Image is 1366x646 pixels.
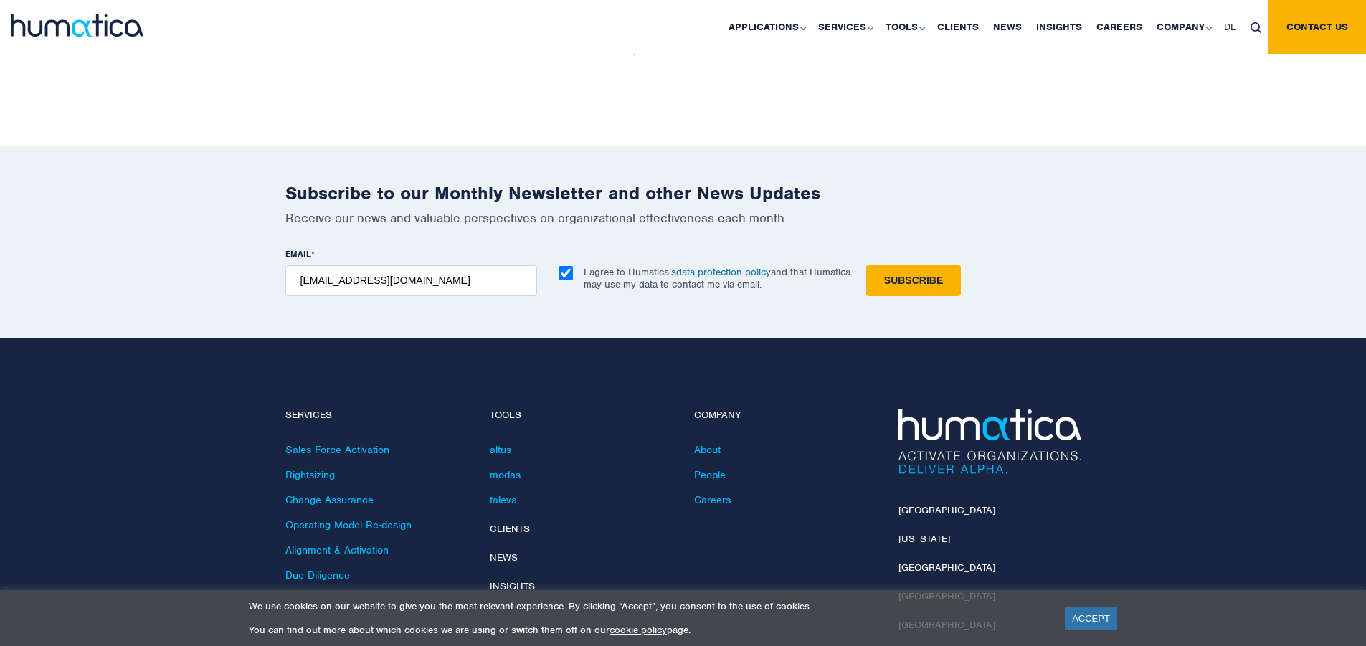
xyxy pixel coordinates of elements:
[584,266,850,290] p: I agree to Humatica’s and that Humatica may use my data to contact me via email.
[898,561,995,574] a: [GEOGRAPHIC_DATA]
[490,551,518,564] a: News
[285,265,537,296] input: name@company.com
[694,493,731,506] a: Careers
[11,14,143,37] img: logo
[285,443,389,456] a: Sales Force Activation
[490,409,673,422] h4: Tools
[285,468,335,481] a: Rightsizing
[285,182,1081,204] h2: Subscribe to our Monthly Newsletter and other News Updates
[1251,22,1261,33] img: search_icon
[676,266,771,278] a: data protection policy
[490,468,521,481] a: modas
[490,493,517,506] a: taleva
[285,569,350,581] a: Due Diligence
[898,504,995,516] a: [GEOGRAPHIC_DATA]
[285,409,468,422] h4: Services
[490,580,535,592] a: Insights
[249,600,1047,612] p: We use cookies on our website to give you the most relevant experience. By clicking “Accept”, you...
[610,624,667,636] a: cookie policy
[694,443,721,456] a: About
[490,443,511,456] a: altus
[1065,607,1117,630] a: ACCEPT
[285,248,311,260] span: EMAIL
[285,518,412,531] a: Operating Model Re-design
[898,533,950,545] a: [US_STATE]
[559,266,573,280] input: I agree to Humatica’sdata protection policyand that Humatica may use my data to contact me via em...
[898,409,1081,474] img: Humatica
[285,210,1081,226] p: Receive our news and valuable perspectives on organizational effectiveness each month.
[249,624,1047,636] p: You can find out more about which cookies we are using or switch them off on our page.
[285,543,389,556] a: Alignment & Activation
[1224,21,1236,33] span: DE
[490,523,530,535] a: Clients
[694,409,877,422] h4: Company
[285,493,374,506] a: Change Assurance
[694,468,726,481] a: People
[866,265,961,296] input: Subscribe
